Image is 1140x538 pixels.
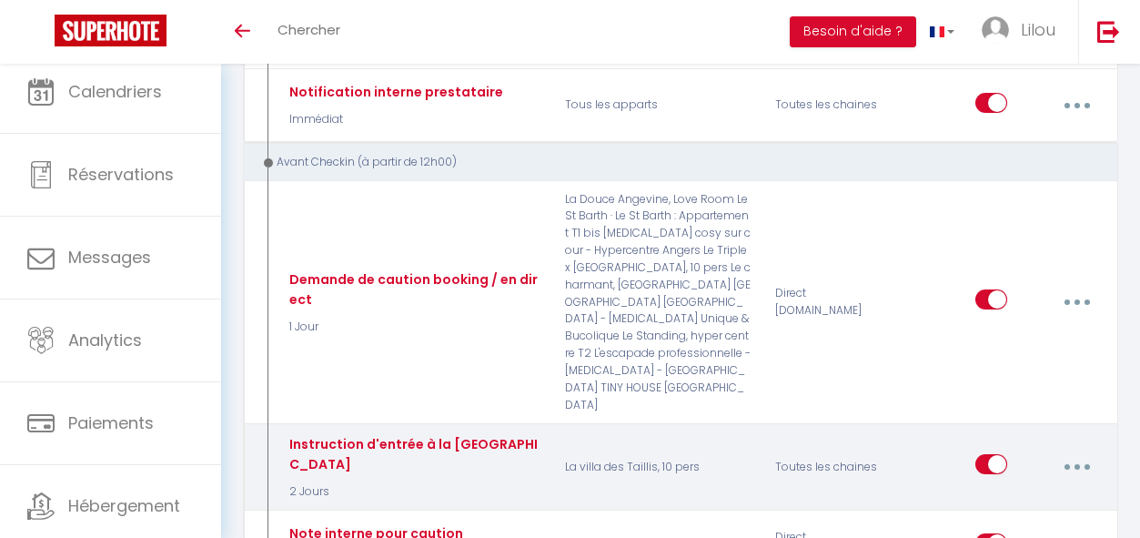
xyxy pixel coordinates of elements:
[763,434,903,501] div: Toutes les chaines
[553,79,763,132] p: Tous les apparts
[790,16,916,47] button: Besoin d'aide ?
[277,20,340,39] span: Chercher
[763,79,903,132] div: Toutes les chaines
[68,329,142,351] span: Analytics
[285,269,541,310] div: Demande de caution booking / en direct
[285,111,503,128] p: Immédiat
[68,246,151,269] span: Messages
[1021,18,1055,41] span: Lilou
[763,191,903,414] div: Direct [DOMAIN_NAME]
[285,82,503,102] div: Notification interne prestataire
[68,163,174,186] span: Réservations
[553,191,763,414] p: La Douce Angevine, Love Room Le St Barth · Le St Barth : Appartement T1 bis [MEDICAL_DATA] cosy s...
[1097,20,1120,43] img: logout
[68,411,154,434] span: Paiements
[55,15,166,46] img: Super Booking
[982,16,1009,44] img: ...
[68,494,180,517] span: Hébergement
[68,80,162,103] span: Calendriers
[260,154,1085,171] div: Avant Checkin (à partir de 12h00)
[285,319,541,336] p: 1 Jour
[553,434,763,501] p: La villa des Taillis, 10 pers
[285,483,541,501] p: 2 Jours
[285,434,541,474] div: Instruction d'entrée à la [GEOGRAPHIC_DATA]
